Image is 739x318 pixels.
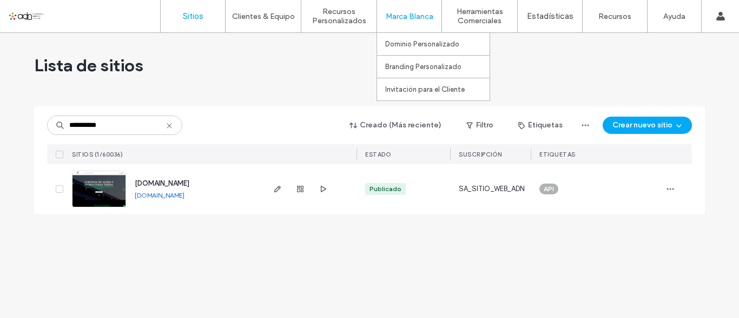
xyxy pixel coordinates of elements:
[135,179,189,187] a: [DOMAIN_NAME]
[603,117,692,134] button: Crear nuevo sitio
[23,8,53,17] span: Ayuda
[544,184,554,194] span: API
[369,184,401,194] div: Publicado
[34,55,143,76] span: Lista de sitios
[509,117,572,134] button: Etiquetas
[385,85,465,93] label: Invitación para el Cliente
[386,12,433,21] label: Marca Blanca
[385,63,461,71] label: Branding Personalizado
[539,151,576,158] span: ETIQUETAS
[385,33,490,55] a: Dominio Personalizado
[598,12,631,21] label: Recursos
[365,151,391,158] span: ESTADO
[340,117,451,134] button: Creado (Más reciente)
[663,12,685,21] label: Ayuda
[385,56,490,78] a: Branding Personalizado
[459,184,525,194] span: SA_SITIO_WEB_ADN
[301,7,377,25] label: Recursos Personalizados
[527,11,573,21] label: Estadísticas
[72,151,123,158] span: SITIOS (1/60036)
[459,151,502,158] span: Suscripción
[385,78,490,100] a: Invitación para el Cliente
[442,7,517,25] label: Herramientas Comerciales
[183,11,203,21] label: Sitios
[135,191,184,199] a: [DOMAIN_NAME]
[385,40,459,48] label: Dominio Personalizado
[232,12,295,21] label: Clientes & Equipo
[456,117,504,134] button: Filtro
